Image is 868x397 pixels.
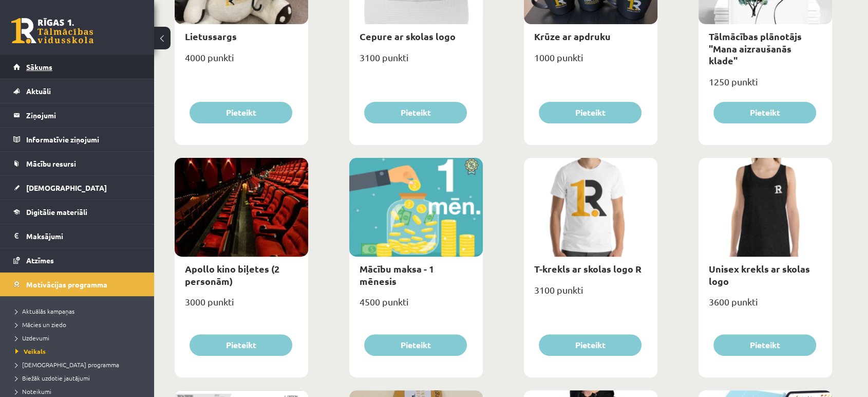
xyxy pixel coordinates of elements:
a: Unisex krekls ar skolas logo [709,263,810,286]
a: Uzdevumi [15,333,144,342]
a: Aktuāli [13,79,141,103]
div: 3100 punkti [349,49,483,75]
img: Atlaide [460,158,483,175]
button: Pieteikt [190,102,292,123]
legend: Informatīvie ziņojumi [26,128,141,151]
a: Informatīvie ziņojumi [13,128,141,151]
div: 3000 punkti [175,293,308,319]
legend: Ziņojumi [26,103,141,127]
a: Digitālie materiāli [13,200,141,224]
a: [DEMOGRAPHIC_DATA] [13,176,141,200]
span: [DEMOGRAPHIC_DATA] [26,183,107,192]
span: Biežāk uzdotie jautājumi [15,374,90,382]
a: Motivācijas programma [13,273,141,296]
button: Pieteikt [713,334,816,356]
a: Ziņojumi [13,103,141,127]
div: 1000 punkti [524,49,657,75]
span: Atzīmes [26,256,54,265]
a: Mācību maksa - 1 mēnesis [360,263,434,286]
a: Biežāk uzdotie jautājumi [15,373,144,383]
a: Lietussargs [185,30,237,42]
span: Digitālie materiāli [26,207,87,216]
span: [DEMOGRAPHIC_DATA] programma [15,360,119,369]
a: Cepure ar skolas logo [360,30,456,42]
a: Sākums [13,55,141,79]
button: Pieteikt [364,102,467,123]
a: T-krekls ar skolas logo R [534,263,641,275]
span: Motivācijas programma [26,280,107,289]
a: Maksājumi [13,224,141,248]
a: [DEMOGRAPHIC_DATA] programma [15,360,144,369]
button: Pieteikt [539,334,641,356]
div: 3100 punkti [524,281,657,307]
a: Tālmācības plānotājs "Mana aizraušanās klade" [709,30,802,66]
a: Veikals [15,347,144,356]
div: 4000 punkti [175,49,308,75]
a: Aktuālās kampaņas [15,306,144,316]
a: Mācību resursi [13,152,141,175]
legend: Maksājumi [26,224,141,248]
span: Aktuāli [26,86,51,96]
button: Pieteikt [364,334,467,356]
span: Sākums [26,62,52,71]
a: Noteikumi [15,387,144,396]
a: Rīgas 1. Tālmācības vidusskola [11,18,93,44]
span: Mācību resursi [26,159,76,168]
span: Uzdevumi [15,334,49,342]
div: 1250 punkti [699,73,832,99]
a: Apollo kino biļetes (2 personām) [185,263,279,286]
button: Pieteikt [713,102,816,123]
span: Noteikumi [15,387,51,395]
div: 3600 punkti [699,293,832,319]
a: Mācies un ziedo [15,320,144,329]
span: Mācies un ziedo [15,320,66,329]
div: 4500 punkti [349,293,483,319]
span: Veikals [15,347,46,355]
button: Pieteikt [190,334,292,356]
a: Atzīmes [13,248,141,272]
button: Pieteikt [539,102,641,123]
span: Aktuālās kampaņas [15,307,74,315]
a: Krūze ar apdruku [534,30,611,42]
